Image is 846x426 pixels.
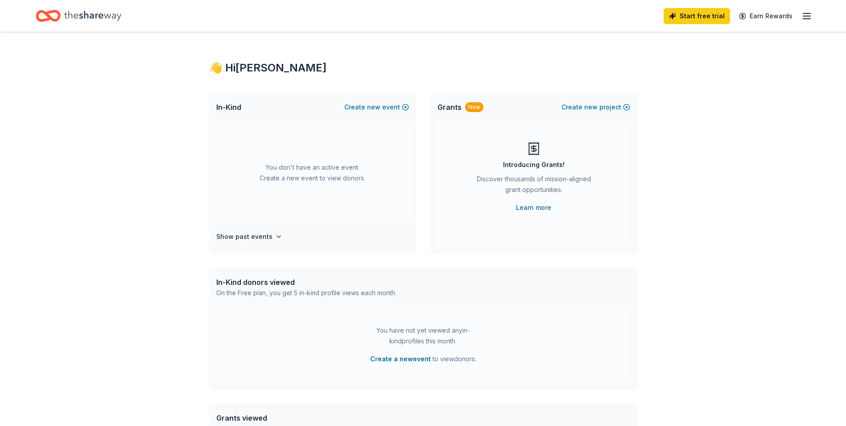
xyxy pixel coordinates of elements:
[216,231,282,242] button: Show past events
[216,413,392,423] div: Grants viewed
[473,174,594,199] div: Discover thousands of mission-aligned grant opportunities.
[734,8,798,24] a: Earn Rewards
[216,277,396,288] div: In-Kind donors viewed
[437,102,462,113] span: Grants
[664,8,730,24] a: Start free trial
[561,102,630,113] button: Createnewproject
[216,121,409,224] div: You don't have an active event. Create a new event to view donors.
[216,102,241,113] span: In-Kind
[503,159,565,170] div: Introducing Grants!
[344,102,409,113] button: Createnewevent
[516,202,551,213] a: Learn more
[370,354,431,364] button: Create a newevent
[209,61,637,75] div: 👋 Hi [PERSON_NAME]
[216,231,272,242] h4: Show past events
[216,288,396,298] div: On the Free plan, you get 5 in-kind profile views each month.
[370,354,476,364] span: to view donors .
[584,102,598,113] span: new
[367,102,380,113] span: new
[367,325,479,347] div: You have not yet viewed any in-kind profiles this month.
[465,102,483,112] div: New
[36,5,121,26] a: Home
